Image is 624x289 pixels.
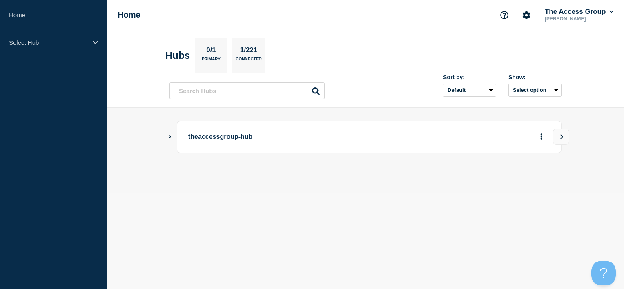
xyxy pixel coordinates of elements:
[508,84,562,97] button: Select option
[543,16,615,22] p: [PERSON_NAME]
[518,7,535,24] button: Account settings
[118,10,140,20] h1: Home
[169,82,325,99] input: Search Hubs
[496,7,513,24] button: Support
[237,46,261,57] p: 1/221
[9,39,87,46] p: Select Hub
[536,129,547,144] button: More actions
[553,129,569,145] button: View
[508,74,562,80] div: Show:
[203,46,219,57] p: 0/1
[236,57,261,65] p: Connected
[591,261,616,285] iframe: Help Scout Beacon - Open
[165,50,190,61] h2: Hubs
[188,129,414,144] p: theaccessgroup-hub
[168,134,172,140] button: Show Connected Hubs
[443,74,496,80] div: Sort by:
[543,8,615,16] button: The Access Group
[443,84,496,97] select: Sort by
[202,57,221,65] p: Primary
